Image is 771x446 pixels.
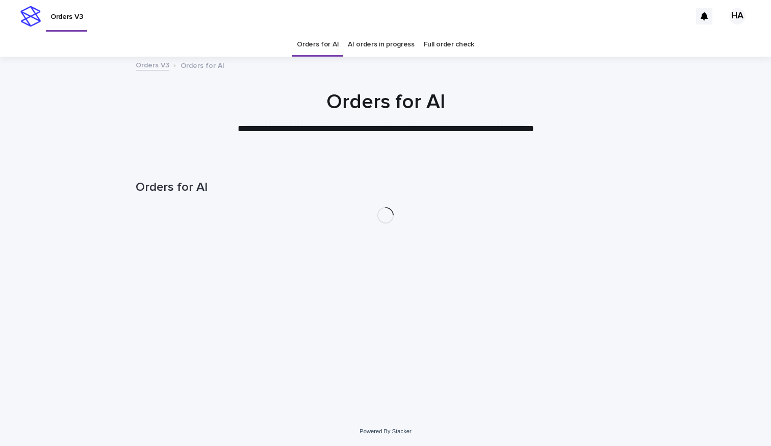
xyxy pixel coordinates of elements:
a: Powered By Stacker [359,428,411,434]
a: Orders for AI [297,33,339,57]
a: Orders V3 [136,59,169,70]
h1: Orders for AI [136,90,635,114]
img: stacker-logo-s-only.png [20,6,41,27]
h1: Orders for AI [136,180,635,195]
a: AI orders in progress [348,33,415,57]
a: Full order check [424,33,474,57]
p: Orders for AI [181,59,224,70]
div: HA [729,8,746,24]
